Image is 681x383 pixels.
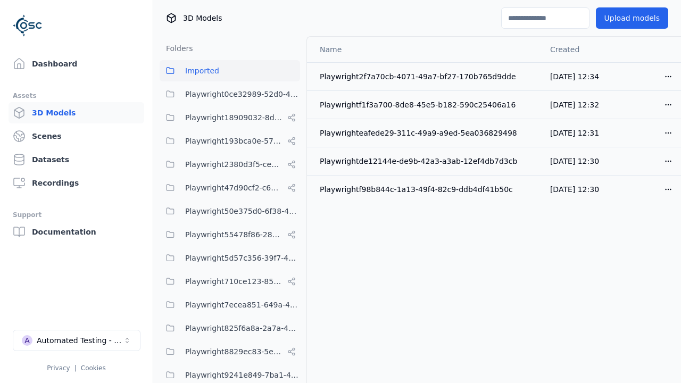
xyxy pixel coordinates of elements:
a: Recordings [9,172,144,194]
span: Playwright193bca0e-57fa-418d-8ea9-45122e711dc7 [185,135,283,147]
span: | [74,364,77,372]
button: Playwright7ecea851-649a-419a-985e-fcff41a98b20 [160,294,300,315]
span: Playwright47d90cf2-c635-4353-ba3b-5d4538945666 [185,181,283,194]
div: Playwrightde12144e-de9b-42a3-a3ab-12ef4db7d3cb [320,156,533,166]
a: Documentation [9,221,144,243]
span: [DATE] 12:31 [550,129,599,137]
button: Playwright47d90cf2-c635-4353-ba3b-5d4538945666 [160,177,300,198]
span: Playwright5d57c356-39f7-47ed-9ab9-d0409ac6cddc [185,252,300,264]
div: Support [13,209,140,221]
th: Created [542,37,612,62]
a: Privacy [47,364,70,372]
span: [DATE] 12:30 [550,185,599,194]
button: Playwright2380d3f5-cebf-494e-b965-66be4d67505e [160,154,300,175]
span: Imported [185,64,219,77]
button: Playwright55478f86-28dc-49b8-8d1f-c7b13b14578c [160,224,300,245]
span: 3D Models [183,13,222,23]
span: Playwright9241e849-7ba1-474f-9275-02cfa81d37fc [185,369,300,381]
div: A [22,335,32,346]
button: Upload models [596,7,668,29]
a: Cookies [81,364,106,372]
button: Playwright825f6a8a-2a7a-425c-94f7-650318982f69 [160,318,300,339]
button: Playwright18909032-8d07-45c5-9c81-9eec75d0b16b [160,107,300,128]
button: Playwright710ce123-85fd-4f8c-9759-23c3308d8830 [160,271,300,292]
span: Playwright50e375d0-6f38-48a7-96e0-b0dcfa24b72f [185,205,300,218]
button: Select a workspace [13,330,140,351]
div: Assets [13,89,140,102]
div: Automated Testing - Playwright [37,335,123,346]
button: Playwright0ce32989-52d0-45cf-b5b9-59d5033d313a [160,84,300,105]
span: Playwright8829ec83-5e68-4376-b984-049061a310ed [185,345,283,358]
button: Playwright5d57c356-39f7-47ed-9ab9-d0409ac6cddc [160,247,300,269]
button: Playwright8829ec83-5e68-4376-b984-049061a310ed [160,341,300,362]
div: Playwright2f7a70cb-4071-49a7-bf27-170b765d9dde [320,71,533,82]
th: Name [307,37,542,62]
button: Playwright50e375d0-6f38-48a7-96e0-b0dcfa24b72f [160,201,300,222]
button: Imported [160,60,300,81]
a: Datasets [9,149,144,170]
span: Playwright55478f86-28dc-49b8-8d1f-c7b13b14578c [185,228,283,241]
a: Dashboard [9,53,144,74]
span: [DATE] 12:34 [550,72,599,81]
div: Playwrighteafede29-311c-49a9-a9ed-5ea036829498 [320,128,533,138]
button: Playwright193bca0e-57fa-418d-8ea9-45122e711dc7 [160,130,300,152]
a: 3D Models [9,102,144,123]
span: [DATE] 12:30 [550,157,599,165]
a: Scenes [9,126,144,147]
h3: Folders [160,43,193,54]
img: Logo [13,11,43,40]
span: Playwright710ce123-85fd-4f8c-9759-23c3308d8830 [185,275,283,288]
span: Playwright7ecea851-649a-419a-985e-fcff41a98b20 [185,298,300,311]
span: [DATE] 12:32 [550,101,599,109]
span: Playwright2380d3f5-cebf-494e-b965-66be4d67505e [185,158,283,171]
span: Playwright825f6a8a-2a7a-425c-94f7-650318982f69 [185,322,300,335]
div: Playwrightf1f3a700-8de8-45e5-b182-590c25406a16 [320,99,533,110]
span: Playwright18909032-8d07-45c5-9c81-9eec75d0b16b [185,111,283,124]
span: Playwright0ce32989-52d0-45cf-b5b9-59d5033d313a [185,88,300,101]
div: Playwrightf98b844c-1a13-49f4-82c9-ddb4df41b50c [320,184,533,195]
